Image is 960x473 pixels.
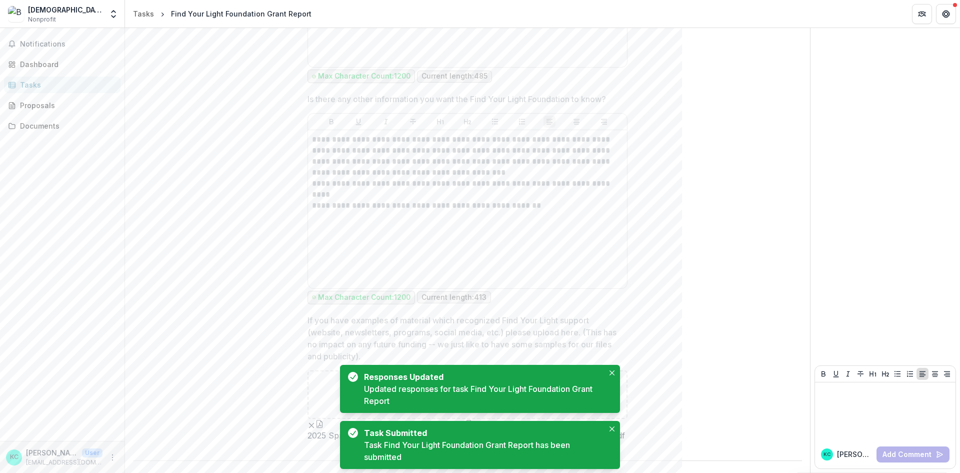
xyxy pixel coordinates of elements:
img: Benedictine Sisters of Erie [8,6,24,22]
p: Max Character Count: 1200 [318,72,410,81]
button: Align Left [543,116,555,128]
button: Align Left [916,368,928,380]
div: Kelly Stolar, CFRE [10,454,18,460]
p: Max Character Count: 1200 [318,293,410,302]
button: Bullet List [489,116,501,128]
button: More [106,451,118,463]
button: Strike [854,368,866,380]
div: Kelly Stolar, CFRE [823,452,830,457]
p: If you have examples of material which recognized Find Your Light support (website, newsletters, ... [307,314,621,362]
button: Underline [352,116,364,128]
p: [EMAIL_ADDRESS][DOMAIN_NAME] [26,458,102,467]
button: Align Right [598,116,610,128]
button: Ordered List [516,116,528,128]
div: Updated responses for task Find Your Light Foundation Grant Report [364,383,604,407]
div: Responses Updated [364,371,600,383]
p: Current length: 413 [421,293,486,302]
p: User [82,448,102,457]
button: Align Center [570,116,582,128]
div: Remove File2025 Spring Newsletter Draft Final.pdf [307,419,453,440]
button: Underline [830,368,842,380]
span: Nonprofit [28,15,56,24]
div: Remove FileFind Your Light Fdn Grant Ack Ltr 24-25.pdf [457,419,625,440]
button: Strike [407,116,419,128]
button: Bold [325,116,337,128]
button: Align Center [929,368,941,380]
div: [DEMOGRAPHIC_DATA] Sisters of Erie [28,5,102,15]
a: Proposals [4,97,120,114]
button: Add Comment [876,446,949,462]
a: Tasks [4,77,120,93]
button: Align Right [941,368,953,380]
button: Remove File [457,419,465,431]
button: Heading 2 [461,116,473,128]
nav: breadcrumb [129,7,315,21]
button: Italicize [842,368,854,380]
div: Dashboard [20,59,112,70]
button: Heading 2 [879,368,891,380]
div: Tasks [133,9,154,19]
button: Heading 1 [867,368,879,380]
button: Close [606,423,618,435]
span: Notifications [20,40,116,49]
div: Documents [20,121,112,131]
button: Ordered List [904,368,916,380]
div: Find Your Light Foundation Grant Report [171,9,311,19]
button: Heading 1 [434,116,446,128]
p: [PERSON_NAME], CFRE [26,447,78,458]
button: Open entity switcher [106,4,120,24]
a: Tasks [129,7,158,21]
button: Close [606,367,618,379]
p: Current length: 485 [421,72,487,81]
button: Get Help [936,4,956,24]
p: [PERSON_NAME] [837,449,872,459]
div: Task Submitted [364,427,600,439]
button: Italicize [380,116,392,128]
button: Notifications [4,36,120,52]
button: Bold [817,368,829,380]
div: Task Find Your Light Foundation Grant Report has been submitted [364,439,604,463]
button: Remove File [307,419,315,431]
a: Dashboard [4,56,120,73]
p: Is there any other information you want the Find Your Light Foundation to know? [307,93,606,105]
button: Bullet List [891,368,903,380]
div: Proposals [20,100,112,111]
span: 2025 Spring Newsletter Draft Final.pdf [307,431,453,440]
button: Partners [912,4,932,24]
a: Documents [4,118,120,134]
div: Tasks [20,80,112,90]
